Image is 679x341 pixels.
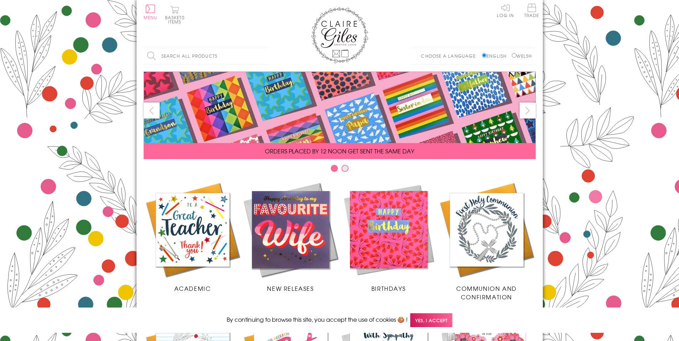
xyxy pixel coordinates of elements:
[421,53,480,59] p: Choose a language:
[524,4,539,19] a: Trade
[520,103,536,119] button: next
[267,284,314,293] span: New Releases
[174,284,211,293] span: Academic
[438,181,536,301] a: Communion and Confirmation
[168,14,185,25] span: 0 items
[456,284,517,301] span: Communion and Confirmation
[371,284,406,293] span: Birthdays
[512,53,516,58] input: Welsh
[512,53,532,59] label: Welsh
[261,48,268,64] input: Search
[242,181,340,293] a: New Releases
[144,5,158,20] button: Menu
[144,181,242,293] a: Academic
[497,4,514,17] a: Log In
[311,7,368,63] img: Claire Giles Greetings Cards
[410,313,452,327] span: Yes, I accept
[340,181,438,293] a: Birthdays
[265,147,414,155] span: ORDERS PLACED BY 12 NOON GET SENT THE SAME DAY
[341,165,349,172] button: Carousel Page 2
[524,4,539,17] span: Trade
[144,14,158,21] span: Menu
[144,164,536,175] div: Carousel Pagination
[482,53,487,58] input: English
[144,48,268,64] input: Search all products
[165,6,185,24] button: Basket0 items
[331,165,338,172] button: Carousel Page 1 (Current Slide)
[144,103,160,119] button: prev
[482,53,510,59] label: English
